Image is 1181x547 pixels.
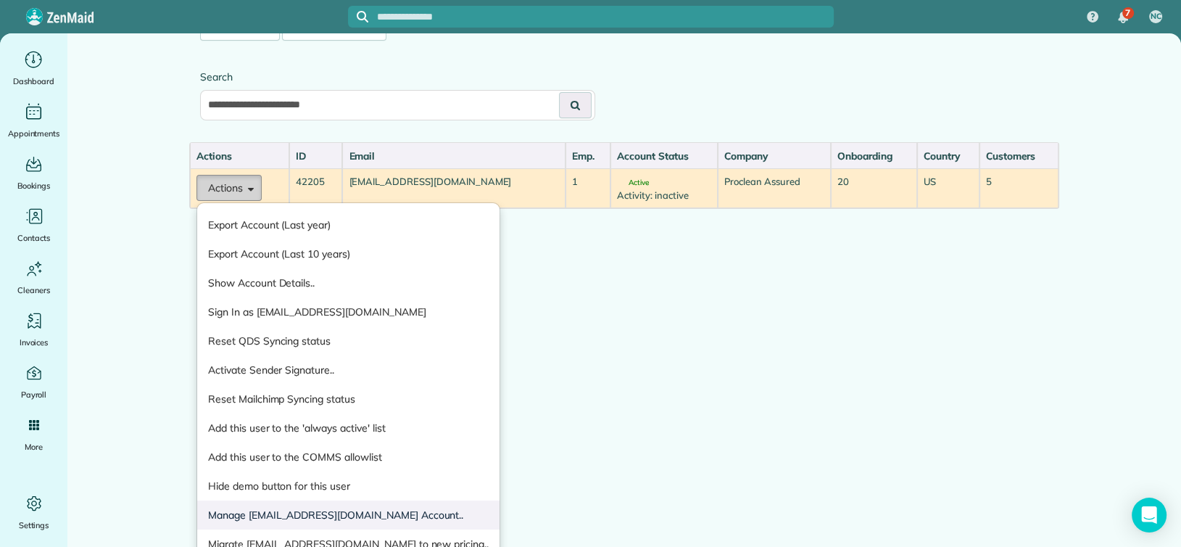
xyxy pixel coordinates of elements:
[617,149,711,163] div: Account Status
[724,149,824,163] div: Company
[348,11,368,22] button: Focus search
[917,168,979,208] td: US
[296,149,336,163] div: ID
[197,268,500,297] a: Show Account Details..
[1132,498,1167,532] div: Open Intercom Messenger
[289,168,343,208] td: 42205
[197,297,500,326] a: Sign In as [EMAIL_ADDRESS][DOMAIN_NAME]
[8,126,60,141] span: Appointments
[979,168,1058,208] td: 5
[20,335,49,350] span: Invoices
[357,11,368,22] svg: Focus search
[837,149,911,163] div: Onboarding
[6,309,62,350] a: Invoices
[6,492,62,532] a: Settings
[13,74,54,89] span: Dashboard
[196,149,283,163] div: Actions
[986,149,1052,163] div: Customers
[6,152,62,193] a: Bookings
[6,100,62,141] a: Appointments
[196,175,262,201] button: Actions
[17,283,50,297] span: Cleaners
[349,149,559,163] div: Email
[718,168,831,208] td: Proclean Assured
[617,179,649,186] span: Active
[6,205,62,245] a: Contacts
[342,168,565,208] td: [EMAIL_ADDRESS][DOMAIN_NAME]
[197,326,500,355] a: Reset QDS Syncing status
[6,257,62,297] a: Cleaners
[197,355,500,384] a: Activate Sender Signature..
[197,443,500,472] a: Add this user to the COMMS allowlist
[25,440,43,454] span: More
[200,70,595,84] label: Search
[197,414,500,443] a: Add this user to the 'always active' list
[197,384,500,414] a: Reset Mailchimp Syncing status
[1151,11,1161,22] span: NC
[924,149,973,163] div: Country
[197,472,500,501] a: Hide demo button for this user
[17,178,51,193] span: Bookings
[572,149,604,163] div: Emp.
[21,387,47,402] span: Payroll
[831,168,917,208] td: 20
[6,361,62,402] a: Payroll
[1125,7,1130,19] span: 7
[6,48,62,89] a: Dashboard
[197,239,500,268] a: Export Account (Last 10 years)
[565,168,610,208] td: 1
[617,189,711,202] div: Activity: inactive
[1108,1,1138,33] div: 7 unread notifications
[19,518,49,532] span: Settings
[17,231,50,245] span: Contacts
[197,210,500,239] a: Export Account (Last year)
[197,501,500,530] a: Manage [EMAIL_ADDRESS][DOMAIN_NAME] Account..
